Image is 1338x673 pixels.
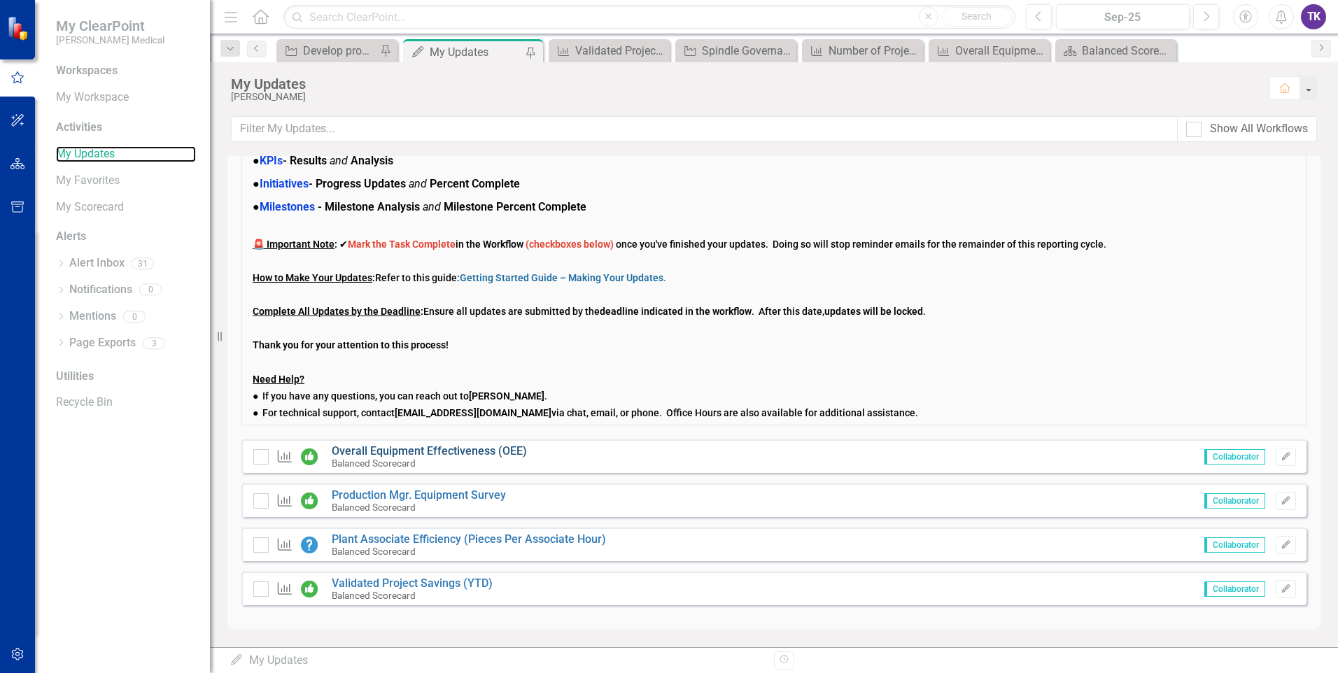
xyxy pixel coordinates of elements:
[301,537,318,553] img: No Information
[253,339,449,350] strong: Thank you for your attention to this process!
[824,306,923,317] strong: updates will be locked
[253,407,918,418] span: ● For technical support, contact via chat, email, or phone. Office Hours are also available for a...
[69,335,136,351] a: Page Exports
[679,42,793,59] a: Spindle Governance Process
[56,173,196,189] a: My Favorites
[56,146,196,162] a: My Updates
[260,154,283,167] span: KPIs
[253,154,327,167] strong: ● - Results
[332,546,416,557] small: Balanced Scorecard
[253,239,334,250] span: 🚨 Important Note
[123,311,146,323] div: 0
[332,444,527,458] a: Overall Equipment Effectiveness (OEE)
[955,42,1046,59] div: Overall Equipment Effectiveness (OEE)
[1204,537,1265,553] span: Collaborator
[330,154,348,167] em: and
[325,200,420,213] strong: Milestone Analysis
[430,177,520,190] strong: Percent Complete
[231,92,1255,102] div: [PERSON_NAME]
[332,590,416,601] small: Balanced Scorecard
[253,272,666,283] span: Refer to this guide:
[69,255,125,271] a: Alert Inbox
[253,239,337,250] strong: :
[253,306,926,317] span: Ensure all updates are submitted by the . After this date, .
[56,369,196,385] div: Utilities
[1210,121,1308,137] div: Show All Workflows
[56,90,196,106] a: My Workspace
[143,337,165,349] div: 3
[932,42,1046,59] a: Overall Equipment Effectiveness (OEE)
[409,177,427,190] em: and
[829,42,920,59] div: Number of Projects Opened Last Quarter
[460,272,666,283] span: .
[253,390,547,402] span: ● If you have any questions, you can reach out to .
[1204,449,1265,465] span: Collaborator
[962,10,992,22] span: Search
[1082,42,1173,59] div: Balanced Scorecard Welcome Page
[56,199,196,215] a: My Scorecard
[253,272,375,283] strong: :
[283,5,1015,29] input: Search ClearPoint...
[575,42,666,59] div: Validated Project Savings (YTD)
[423,200,441,213] em: and
[430,43,522,61] div: My Updates
[552,42,666,59] a: Validated Project Savings (YTD)
[69,282,132,298] a: Notifications
[702,42,793,59] div: Spindle Governance Process
[56,34,164,45] small: [PERSON_NAME] Medical
[253,306,421,317] strong: Complete All Updates by the Deadline
[301,448,318,465] img: On or Above Target
[230,653,763,669] div: My Updates
[460,272,663,283] a: Getting Started Guide – Making Your Updates
[332,488,506,502] a: Production Mgr. Equipment Survey
[1056,4,1190,29] button: Sep-25
[1204,581,1265,597] span: Collaborator
[56,120,196,136] div: Activities
[260,177,309,190] span: Initiatives
[351,154,393,167] strong: Analysis
[132,257,154,269] div: 31
[56,17,164,34] span: My ClearPoint
[600,306,752,317] strong: deadline indicated in the workflow
[421,306,423,317] strong: :
[231,116,1178,142] input: Filter My Updates...
[253,177,406,190] strong: ● - Progress Updates
[942,7,1012,27] button: Search
[526,239,614,250] span: (checkboxes below)
[231,76,1255,92] div: My Updates
[7,16,31,41] img: ClearPoint Strategy
[1301,4,1326,29] button: TK
[1204,493,1265,509] span: Collaborator
[348,239,456,250] span: Mark the Task Complete
[332,502,416,513] small: Balanced Scorecard
[332,532,606,546] a: Plant Associate Efficiency (Pieces Per Associate Hour)
[253,200,586,213] span: ●
[469,390,544,402] strong: [PERSON_NAME]
[56,63,118,79] div: Workspaces
[260,200,315,213] strong: Milestones
[444,200,586,213] strong: Milestone Percent Complete
[139,284,162,296] div: 0
[348,239,523,250] strong: in the Workflow
[301,493,318,509] img: On or Above Target
[301,581,318,597] img: On or Above Target
[253,374,304,385] u: Need Help?
[303,42,376,59] div: Develop process/capability to leverage projects across locations
[280,42,376,59] a: Develop process/capability to leverage projects across locations
[318,200,322,213] strong: -
[805,42,920,59] a: Number of Projects Opened Last Quarter
[56,229,196,245] div: Alerts
[56,395,196,411] a: Recycle Bin
[253,239,1106,250] span: ✔ once you've finished your updates. Doing so will stop reminder emails for the remainder of this...
[253,272,372,283] u: How to Make Your Updates
[395,407,551,418] strong: [EMAIL_ADDRESS][DOMAIN_NAME]
[332,458,416,469] small: Balanced Scorecard
[332,576,493,590] a: Validated Project Savings (YTD)
[69,309,116,325] a: Mentions
[1059,42,1173,59] a: Balanced Scorecard Welcome Page
[1061,9,1185,26] div: Sep-25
